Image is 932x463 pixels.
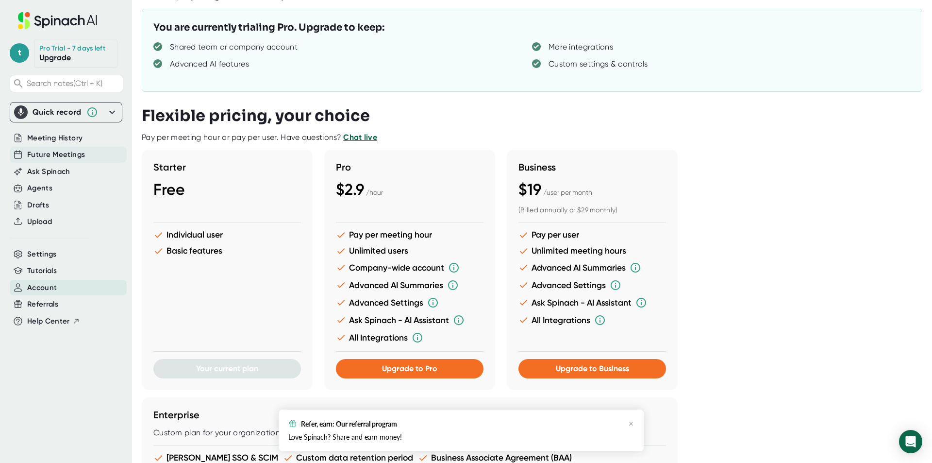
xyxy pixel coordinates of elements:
[170,59,249,69] div: Advanced AI features
[336,279,483,291] li: Advanced AI Summaries
[27,282,57,293] button: Account
[343,133,377,142] a: Chat live
[142,106,370,125] h3: Flexible pricing, your choice
[336,262,483,274] li: Company-wide account
[153,246,301,256] li: Basic features
[27,183,52,194] button: Agents
[283,453,413,463] li: Custom data retention period
[153,180,185,199] span: Free
[153,20,384,35] h3: You are currently trialing Pro. Upgrade to keep:
[543,189,592,196] span: / user per month
[10,43,29,63] span: t
[336,297,483,309] li: Advanced Settings
[556,364,629,373] span: Upgrade to Business
[142,133,377,142] div: Pay per meeting hour or pay per user. Have questions?
[336,314,483,326] li: Ask Spinach - AI Assistant
[153,409,666,421] h3: Enterprise
[518,314,666,326] li: All Integrations
[418,453,572,463] li: Business Associate Agreement (BAA)
[549,42,613,52] div: More integrations
[336,230,483,240] li: Pay per meeting hour
[27,166,70,177] button: Ask Spinach
[27,216,52,227] button: Upload
[27,249,57,260] button: Settings
[153,161,301,173] h3: Starter
[518,161,666,173] h3: Business
[170,42,298,52] div: Shared team or company account
[27,79,102,88] span: Search notes (Ctrl + K)
[518,206,666,215] div: (Billed annually or $29 monthly)
[549,59,648,69] div: Custom settings & controls
[518,246,666,256] li: Unlimited meeting hours
[39,44,105,53] div: Pro Trial - 7 days left
[518,230,666,240] li: Pay per user
[27,149,85,160] button: Future Meetings
[27,133,83,144] button: Meeting History
[336,180,364,199] span: $2.9
[336,332,483,343] li: All Integrations
[153,453,278,463] li: [PERSON_NAME] SSO & SCIM
[518,180,541,199] span: $19
[153,230,301,240] li: Individual user
[27,265,57,276] button: Tutorials
[27,200,49,211] button: Drafts
[336,246,483,256] li: Unlimited users
[382,364,437,373] span: Upgrade to Pro
[518,279,666,291] li: Advanced Settings
[518,297,666,309] li: Ask Spinach - AI Assistant
[27,316,70,327] span: Help Center
[153,359,301,378] button: Your current plan
[39,53,71,62] a: Upgrade
[27,316,80,327] button: Help Center
[33,107,82,117] div: Quick record
[899,430,922,453] div: Open Intercom Messenger
[336,161,483,173] h3: Pro
[14,103,118,122] div: Quick record
[336,359,483,378] button: Upgrade to Pro
[518,359,666,378] button: Upgrade to Business
[153,428,666,438] div: Custom plan for your organization, volume discounts available.
[366,189,383,196] span: / hour
[518,262,666,274] li: Advanced AI Summaries
[196,364,258,373] span: Your current plan
[27,299,58,310] button: Referrals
